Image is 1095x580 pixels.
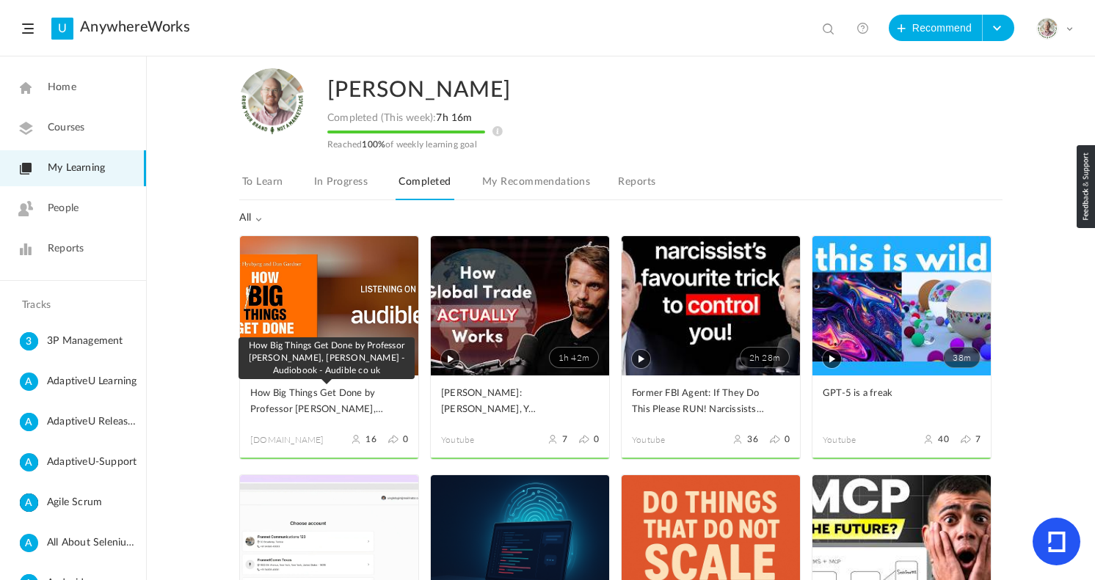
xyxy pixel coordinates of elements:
[1077,145,1095,228] img: loop_feedback_btn.png
[632,433,711,447] span: Youtube
[250,386,408,419] a: How Big Things Get Done by Professor [PERSON_NAME], [PERSON_NAME] - Audiobook - Audible co uk
[823,386,981,419] a: GPT-5 is a freak
[1037,18,1058,39] img: julia-s-version-gybnm-profile-picture-frame-2024-template-16.png
[47,453,140,471] span: AdaptiveU-Support
[549,347,599,368] span: 1h 42m
[441,433,520,447] span: Youtube
[327,68,938,112] h2: [PERSON_NAME]
[562,434,567,444] span: 7
[632,386,768,418] span: Former FBI Agent: If They Do This Please RUN! Narcissists Favourite Trick To Control You!
[47,493,140,512] span: Agile Scrum
[20,332,38,352] cite: 3
[358,347,408,368] span: 7h 16m
[47,413,140,431] span: AdaptiveU Release Details
[22,299,120,312] h4: Tracks
[80,18,190,36] a: AnywhereWorks
[51,18,73,40] a: U
[48,80,76,95] span: Home
[20,413,38,433] cite: A
[594,434,599,444] span: 0
[20,453,38,473] cite: A
[20,372,38,392] cite: A
[431,236,609,375] a: 1h 42m
[823,386,958,402] span: GPT-5 is a freak
[239,212,263,224] span: All
[812,236,991,375] a: 38m
[327,139,680,150] p: Reached of weekly learning goal
[48,161,105,176] span: My Learning
[492,126,503,136] img: info icon
[441,386,599,419] a: [PERSON_NAME]: [PERSON_NAME], Y Combinator, and the Future of Global Logistics | The Knowledge Pr...
[441,386,577,418] span: [PERSON_NAME]: [PERSON_NAME], Y Combinator, and the Future of Global Logistics | The Knowledge Pr...
[362,140,385,149] span: 100%
[396,172,454,200] a: Completed
[20,493,38,513] cite: A
[48,201,79,216] span: People
[365,434,376,444] span: 16
[250,386,386,418] span: How Big Things Get Done by Professor [PERSON_NAME], [PERSON_NAME] - Audiobook - Audible co uk
[47,534,140,552] span: All About Selenium Testing
[47,372,140,391] span: AdaptiveU Learning
[823,433,902,447] span: Youtube
[239,172,286,200] a: To Learn
[47,332,140,350] span: 3P Management
[250,433,330,447] span: [DOMAIN_NAME]
[436,113,472,123] span: 7h 16m
[403,434,408,444] span: 0
[48,120,84,136] span: Courses
[239,68,305,134] img: julia-s-version-gybnm-profile-picture-frame-2024-template-16.png
[889,15,983,41] button: Recommend
[240,236,418,375] a: 7h 16m
[938,434,948,444] span: 40
[943,347,981,368] span: 38m
[740,347,790,368] span: 2h 28m
[747,434,757,444] span: 36
[479,172,593,200] a: My Recommendations
[615,172,658,200] a: Reports
[785,434,790,444] span: 0
[48,241,84,257] span: Reports
[975,434,981,444] span: 7
[311,172,371,200] a: In Progress
[632,386,790,419] a: Former FBI Agent: If They Do This Please RUN! Narcissists Favourite Trick To Control You!
[622,236,800,375] a: 2h 28m
[20,534,38,554] cite: A
[327,112,680,125] div: Completed (This week):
